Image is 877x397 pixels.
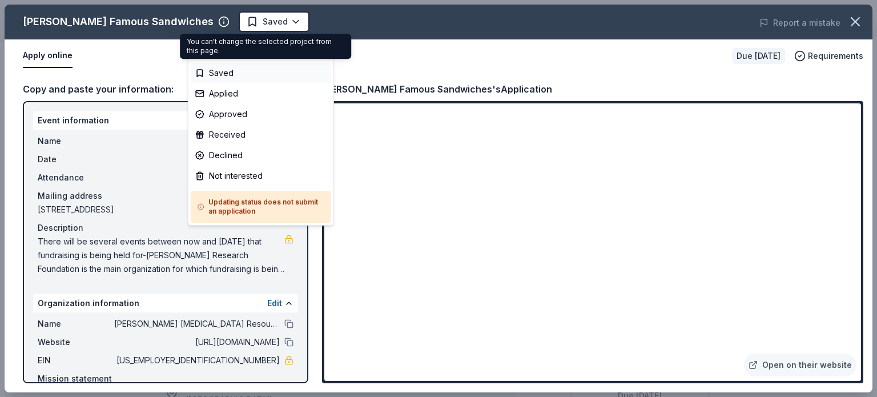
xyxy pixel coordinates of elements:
[198,198,324,216] h5: Updating status does not submit an application
[191,166,331,186] div: Not interested
[191,125,331,145] div: Received
[224,14,313,27] span: GloriDays 44 Mile Wal
[191,37,331,58] div: Update status...
[191,83,331,104] div: Applied
[191,63,331,83] div: Saved
[191,145,331,166] div: Declined
[191,104,331,125] div: Approved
